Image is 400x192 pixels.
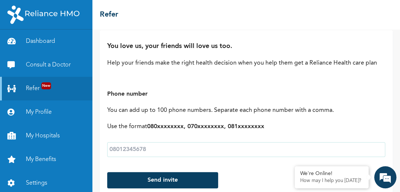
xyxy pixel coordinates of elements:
div: FAQs [72,156,141,179]
div: Chat with us now [38,41,124,51]
span: New [41,82,51,89]
input: 08012345678 [107,142,385,157]
div: We're Online! [300,171,363,177]
button: Send invite [107,172,218,188]
b: 080xxxxxxxx, 070xxxxxxxx, 081xxxxxxxx [147,124,264,130]
span: Conversation [4,169,72,174]
span: We're online! [43,57,102,132]
img: RelianceHMO's Logo [7,6,79,24]
h2: You love us, your friends will love us too. [107,41,385,51]
textarea: Type your message and hit 'Enter' [4,130,141,156]
img: d_794563401_company_1708531726252_794563401 [14,37,30,55]
h2: Refer [100,9,118,20]
p: Use the format [107,122,385,131]
div: Minimize live chat window [121,4,139,21]
p: You can add up to 100 phone numbers. Separate each phone number with a comma. [107,106,385,115]
p: Help your friends make the right health decision when you help them get a Reliance Health care plan [107,59,385,68]
h3: Phone number [107,90,385,99]
p: How may I help you today? [300,178,363,184]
